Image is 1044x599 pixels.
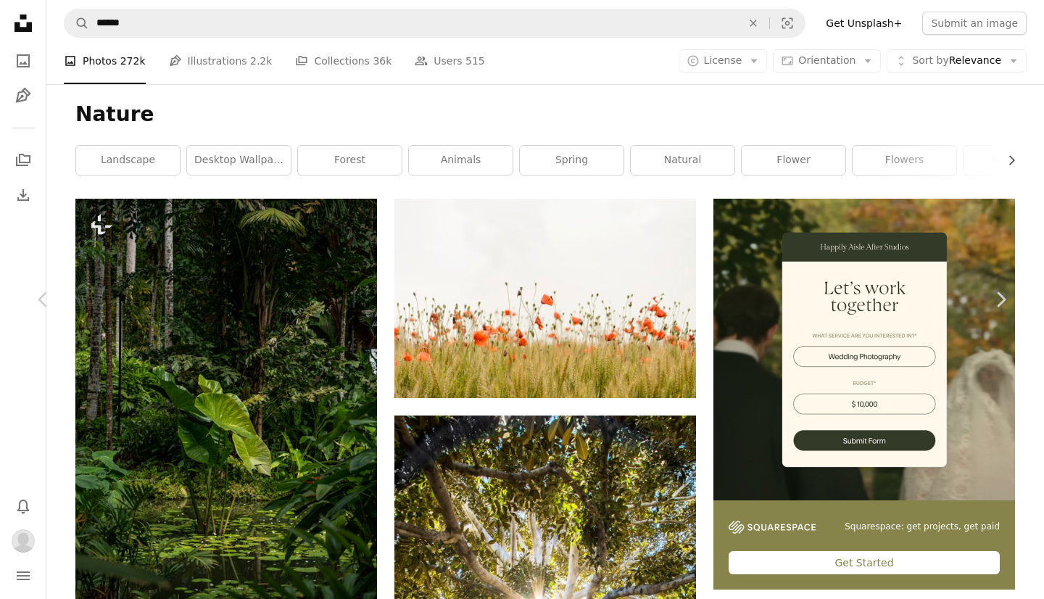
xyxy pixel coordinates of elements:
[409,146,513,175] a: animals
[520,146,623,175] a: spring
[704,54,742,66] span: License
[250,53,272,69] span: 2.2k
[415,38,484,84] a: Users 515
[373,53,391,69] span: 36k
[998,146,1015,175] button: scroll list to the right
[9,81,38,110] a: Illustrations
[298,146,402,175] a: forest
[9,46,38,75] a: Photos
[295,38,391,84] a: Collections 36k
[631,146,734,175] a: natural
[713,199,1015,590] a: Squarespace: get projects, get paidGet Started
[912,54,948,66] span: Sort by
[465,53,485,69] span: 515
[394,199,696,398] img: orange flowers
[853,146,956,175] a: flowers
[187,146,291,175] a: desktop wallpaper
[76,146,180,175] a: landscape
[773,49,881,73] button: Orientation
[729,551,1000,574] div: Get Started
[887,49,1027,73] button: Sort byRelevance
[65,9,89,37] button: Search Unsplash
[9,561,38,590] button: Menu
[9,181,38,210] a: Download History
[798,54,855,66] span: Orientation
[394,292,696,305] a: orange flowers
[922,12,1027,35] button: Submit an image
[75,102,1015,128] h1: Nature
[169,38,273,84] a: Illustrations 2.2k
[9,526,38,555] button: Profile
[737,9,769,37] button: Clear
[12,529,35,553] img: Avatar of user Kiss Bonifác
[817,12,911,35] a: Get Unsplash+
[9,146,38,175] a: Collections
[912,54,1001,68] span: Relevance
[679,49,768,73] button: License
[742,146,845,175] a: flower
[729,521,816,534] img: file-1747939142011-51e5cc87e3c9
[75,418,377,431] a: a lush green forest filled with lots of trees
[845,521,1000,533] span: Squarespace: get projects, get paid
[770,9,805,37] button: Visual search
[957,230,1044,369] a: Next
[64,9,805,38] form: Find visuals sitewide
[713,199,1015,500] img: file-1747939393036-2c53a76c450aimage
[9,492,38,521] button: Notifications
